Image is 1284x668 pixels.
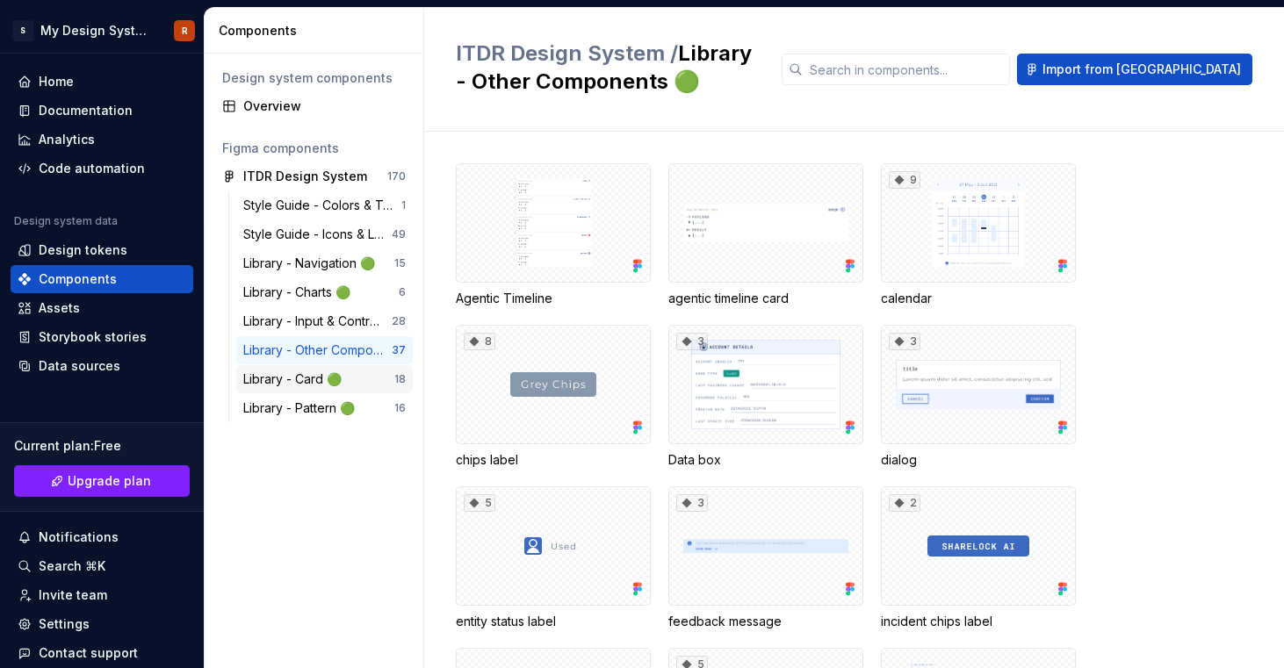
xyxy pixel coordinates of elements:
[236,394,413,422] a: Library - Pattern 🟢16
[39,270,117,288] div: Components
[39,528,119,546] div: Notifications
[401,198,406,212] div: 1
[182,24,188,38] div: R
[236,249,413,277] a: Library - Navigation 🟢15
[243,197,401,214] div: Style Guide - Colors & Typography 🟢
[39,557,105,575] div: Search ⌘K
[464,494,495,512] div: 5
[456,290,651,307] div: Agentic Timeline
[39,644,138,662] div: Contact support
[881,163,1076,307] div: 9calendar
[236,307,413,335] a: Library - Input & Controls 🟢28
[456,451,651,469] div: chips label
[456,486,651,630] div: 5entity status label
[668,325,863,469] div: 3Data box
[11,523,193,551] button: Notifications
[243,284,357,301] div: Library - Charts 🟢
[399,285,406,299] div: 6
[11,154,193,183] a: Code automation
[236,365,413,393] a: Library - Card 🟢18
[803,54,1010,85] input: Search in components...
[14,465,190,497] button: Upgrade plan
[39,299,80,317] div: Assets
[236,278,413,306] a: Library - Charts 🟢6
[215,92,413,120] a: Overview
[392,314,406,328] div: 28
[11,352,193,380] a: Data sources
[889,171,920,189] div: 9
[40,22,153,40] div: My Design System
[243,370,349,388] div: Library - Card 🟢
[668,163,863,307] div: agentic timeline card
[11,68,193,96] a: Home
[676,494,708,512] div: 3
[881,613,1076,630] div: incident chips label
[39,131,95,148] div: Analytics
[394,372,406,386] div: 18
[243,399,362,417] div: Library - Pattern 🟢
[236,336,413,364] a: Library - Other Components 🟢37
[39,102,133,119] div: Documentation
[11,236,193,264] a: Design tokens
[11,610,193,638] a: Settings
[456,613,651,630] div: entity status label
[392,343,406,357] div: 37
[14,214,118,228] div: Design system data
[464,333,495,350] div: 8
[39,357,120,375] div: Data sources
[12,20,33,41] div: S
[676,333,708,350] div: 3
[881,290,1076,307] div: calendar
[219,22,416,40] div: Components
[68,472,151,490] span: Upgrade plan
[243,168,367,185] div: ITDR Design System
[11,581,193,609] a: Invite team
[456,325,651,469] div: 8chips label
[236,220,413,248] a: Style Guide - Icons & Logos 🟢49
[11,639,193,667] button: Contact support
[222,140,406,157] div: Figma components
[881,325,1076,469] div: 3dialog
[668,451,863,469] div: Data box
[392,227,406,241] div: 49
[668,613,863,630] div: feedback message
[889,333,920,350] div: 3
[243,255,382,272] div: Library - Navigation 🟢
[243,341,392,359] div: Library - Other Components 🟢
[4,11,200,49] button: SMy Design SystemR
[881,451,1076,469] div: dialog
[11,126,193,154] a: Analytics
[11,552,193,580] button: Search ⌘K
[456,163,651,307] div: Agentic Timeline
[394,256,406,270] div: 15
[215,162,413,190] a: ITDR Design System170
[243,97,406,115] div: Overview
[11,265,193,293] a: Components
[668,486,863,630] div: 3feedback message
[1042,61,1241,78] span: Import from [GEOGRAPHIC_DATA]
[39,160,145,177] div: Code automation
[14,437,190,455] div: Current plan : Free
[1017,54,1252,85] button: Import from [GEOGRAPHIC_DATA]
[889,494,920,512] div: 2
[394,401,406,415] div: 16
[243,312,392,330] div: Library - Input & Controls 🟢
[11,97,193,125] a: Documentation
[39,241,127,259] div: Design tokens
[39,73,74,90] div: Home
[39,586,107,604] div: Invite team
[39,328,147,346] div: Storybook stories
[11,294,193,322] a: Assets
[456,40,761,96] h2: Library - Other Components 🟢
[668,290,863,307] div: agentic timeline card
[222,69,406,87] div: Design system components
[11,323,193,351] a: Storybook stories
[243,226,392,243] div: Style Guide - Icons & Logos 🟢
[236,191,413,219] a: Style Guide - Colors & Typography 🟢1
[39,615,90,633] div: Settings
[387,169,406,183] div: 170
[881,486,1076,630] div: 2incident chips label
[456,40,678,66] span: ITDR Design System /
